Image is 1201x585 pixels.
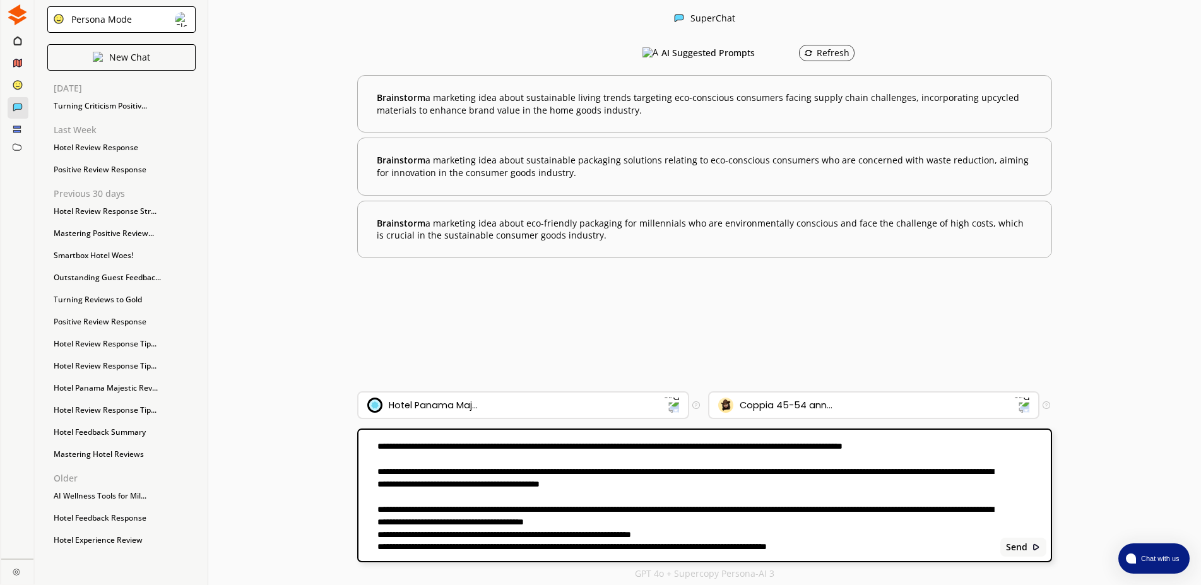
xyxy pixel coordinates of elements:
[377,154,1032,179] b: a marketing idea about sustainable packaging solutions relating to eco-conscious consumers who ar...
[54,83,196,93] p: [DATE]
[54,125,196,135] p: Last Week
[7,4,28,25] img: Close
[54,189,196,199] p: Previous 30 days
[47,138,196,157] div: Hotel Review Response
[47,202,196,221] div: Hotel Review Response Str...
[47,531,196,550] div: Hotel Experience Review
[53,13,64,25] img: Close
[1014,397,1030,413] img: Dropdown Icon
[47,290,196,309] div: Turning Reviews to Gold
[175,12,190,27] img: Close
[93,52,103,62] img: Close
[1006,542,1027,552] b: Send
[690,13,735,25] div: SuperChat
[377,92,1032,116] b: a marketing idea about sustainable living trends targeting eco-conscious consumers facing supply ...
[47,445,196,464] div: Mastering Hotel Reviews
[47,97,196,115] div: Turning Criticism Positiv...
[377,154,425,166] span: Brainstorm
[47,423,196,442] div: Hotel Feedback Summary
[54,473,196,483] p: Older
[389,400,478,410] div: Hotel Panama Maj...
[47,487,196,505] div: AI Wellness Tools for Mil...
[1136,553,1182,564] span: Chat with us
[47,224,196,243] div: Mastering Positive Review...
[47,312,196,331] div: Positive Review Response
[661,44,755,62] h3: AI Suggested Prompts
[67,15,132,25] div: Persona Mode
[804,48,849,58] div: Refresh
[47,334,196,353] div: Hotel Review Response Tip...
[47,401,196,420] div: Hotel Review Response Tip...
[804,49,813,57] img: Refresh
[718,398,733,413] img: Audience Icon
[740,400,832,410] div: Coppia 45-54 ann...
[47,509,196,528] div: Hotel Feedback Response
[13,568,20,576] img: Close
[642,47,658,59] img: AI Suggested Prompts
[1043,401,1050,409] img: Tooltip Icon
[47,160,196,179] div: Positive Review Response
[674,13,684,23] img: Close
[47,357,196,375] div: Hotel Review Response Tip...
[1032,543,1041,552] img: Close
[663,397,679,413] img: Dropdown Icon
[367,398,382,413] img: Brand Icon
[377,92,425,103] span: Brainstorm
[47,268,196,287] div: Outstanding Guest Feedbac...
[109,52,150,62] p: New Chat
[377,217,425,229] span: Brainstorm
[47,379,196,398] div: Hotel Panama Majestic Rev...
[635,569,774,579] p: GPT 4o + Supercopy Persona-AI 3
[377,217,1032,242] b: a marketing idea about eco-friendly packaging for millennials who are environmentally conscious a...
[692,401,700,409] img: Tooltip Icon
[1118,543,1190,574] button: atlas-launcher
[1,559,33,581] a: Close
[47,246,196,265] div: Smartbox Hotel Woes!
